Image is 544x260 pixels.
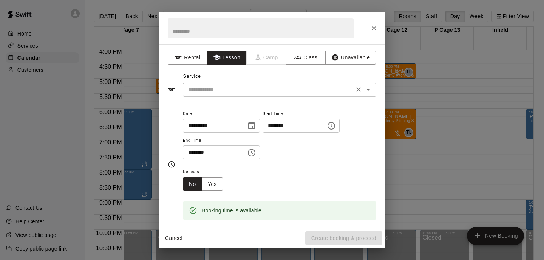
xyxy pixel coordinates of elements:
span: Date [183,109,260,119]
button: Unavailable [325,51,376,65]
span: Start Time [263,109,340,119]
button: Class [286,51,326,65]
button: Choose time, selected time is 8:00 PM [244,145,259,160]
span: Repeats [183,167,229,177]
div: Booking time is available [202,204,261,217]
button: Yes [202,177,223,191]
svg: Timing [168,161,175,168]
span: Camps can only be created in the Services page [247,51,286,65]
div: outlined button group [183,177,223,191]
span: Service [183,74,201,79]
button: Lesson [207,51,247,65]
button: Choose date, selected date is Oct 15, 2025 [244,118,259,133]
button: Open [363,84,374,95]
button: No [183,177,202,191]
button: Choose time, selected time is 7:00 PM [324,118,339,133]
span: End Time [183,136,260,146]
button: Rental [168,51,207,65]
button: Clear [353,84,364,95]
svg: Service [168,86,175,93]
button: Close [367,22,381,35]
button: Cancel [162,231,186,245]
